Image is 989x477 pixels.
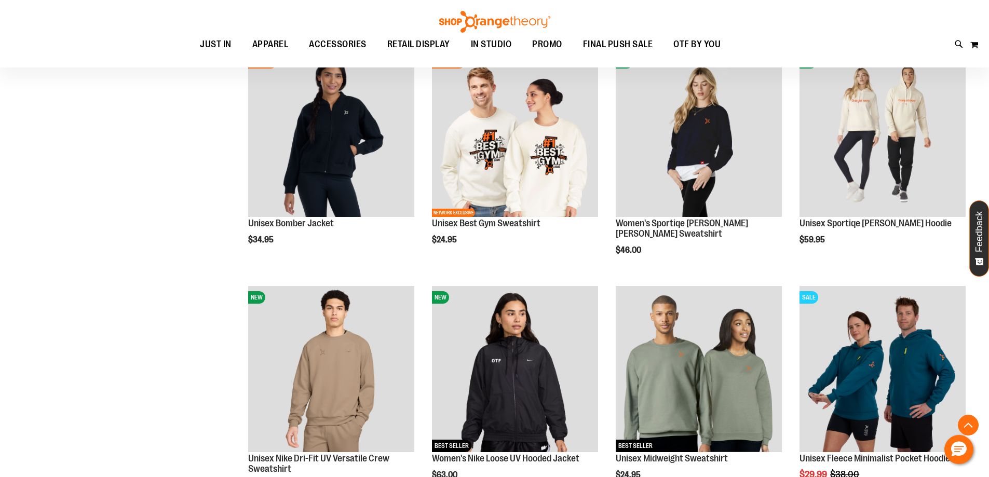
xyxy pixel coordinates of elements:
button: Feedback - Show survey [969,200,989,277]
span: $59.95 [800,235,827,244]
img: Women's Nike Loose UV Hooded Jacket [432,286,598,452]
a: JUST IN [189,33,242,57]
a: OTF BY YOU [663,33,731,57]
span: $46.00 [616,246,643,255]
a: Unisex Sportiqe [PERSON_NAME] Hoodie [800,218,952,228]
span: OTF BY YOU [673,33,721,56]
div: product [243,46,419,271]
a: Unisex Midweight SweatshirtBEST SELLER [616,286,782,454]
a: Unisex Sportiqe Olsen HoodieNEW [800,51,966,219]
span: ACCESSORIES [309,33,367,56]
span: NEW [432,291,449,304]
a: Women's Sportiqe Ashlyn French Terry Crewneck SweatshirtNEW [616,51,782,219]
img: Image of Unisex Bomber Jacket [248,51,414,217]
a: Women's Nike Loose UV Hooded JacketNEWBEST SELLER [432,286,598,454]
img: Women's Sportiqe Ashlyn French Terry Crewneck Sweatshirt [616,51,782,217]
span: $24.95 [432,235,458,244]
a: Unisex Best Gym Sweatshirt [432,218,540,228]
a: Women's Nike Loose UV Hooded Jacket [432,453,579,464]
div: product [427,46,603,271]
span: BEST SELLER [432,440,471,452]
div: product [794,46,971,271]
img: Unisex Midweight Sweatshirt [616,286,782,452]
span: PROMO [532,33,562,56]
a: Unisex Best Gym SweatshirtPREORDERNETWORK EXCLUSIVE [432,51,598,219]
button: Hello, have a question? Let’s chat. [944,435,973,464]
span: FINAL PUSH SALE [583,33,653,56]
a: Image of Unisex Bomber JacketPRESALE [248,51,414,219]
img: Unisex Best Gym Sweatshirt [432,51,598,217]
img: Shop Orangetheory [438,11,552,33]
a: Unisex Bomber Jacket [248,218,334,228]
span: NETWORK EXCLUSIVE [432,209,475,217]
img: Unisex Fleece Minimalist Pocket Hoodie [800,286,966,452]
a: IN STUDIO [460,33,522,57]
img: Unisex Nike Dri-Fit UV Versatile Crew Sweatshirt [248,286,414,452]
a: Unisex Midweight Sweatshirt [616,453,728,464]
a: APPAREL [242,33,299,56]
span: Feedback [974,211,984,252]
button: Back To Top [958,415,979,435]
a: Unisex Nike Dri-Fit UV Versatile Crew SweatshirtNEW [248,286,414,454]
a: Unisex Nike Dri-Fit UV Versatile Crew Sweatshirt [248,453,389,474]
span: RETAIL DISPLAY [387,33,450,56]
span: IN STUDIO [471,33,512,56]
span: $34.95 [248,235,275,244]
a: Unisex Fleece Minimalist Pocket HoodieSALE [800,286,966,454]
a: Women's Sportiqe [PERSON_NAME] [PERSON_NAME] Sweatshirt [616,218,748,239]
a: Unisex Fleece Minimalist Pocket Hoodie [800,453,950,464]
span: APPAREL [252,33,289,56]
a: RETAIL DISPLAY [377,33,460,57]
div: product [611,46,787,281]
span: BEST SELLER [616,440,655,452]
a: ACCESSORIES [299,33,377,57]
span: SALE [800,291,818,304]
span: NEW [248,291,265,304]
a: FINAL PUSH SALE [573,33,663,57]
a: PROMO [522,33,573,57]
span: JUST IN [200,33,232,56]
img: Unisex Sportiqe Olsen Hoodie [800,51,966,217]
